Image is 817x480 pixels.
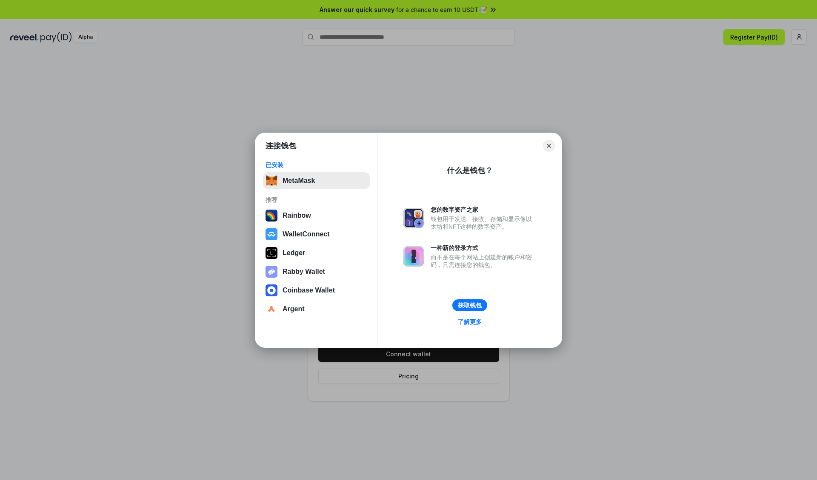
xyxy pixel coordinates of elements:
[431,215,536,230] div: 钱包用于发送、接收、存储和显示像以太坊和NFT这样的数字资产。
[283,249,305,257] div: Ledger
[283,230,330,238] div: WalletConnect
[263,172,370,189] button: MetaMask
[266,303,277,315] img: svg+xml,%3Csvg%20width%3D%2228%22%20height%3D%2228%22%20viewBox%3D%220%200%2028%2028%22%20fill%3D...
[263,301,370,318] button: Argent
[431,244,536,252] div: 一种新的登录方式
[266,161,367,169] div: 已安装
[263,244,370,261] button: Ledger
[458,301,482,309] div: 获取钱包
[266,141,296,151] h1: 连接钱包
[266,247,277,259] img: svg+xml,%3Csvg%20xmlns%3D%22http%3A%2F%2Fwww.w3.org%2F2000%2Fsvg%22%20width%3D%2228%22%20height%3...
[543,140,555,152] button: Close
[453,316,487,327] a: 了解更多
[283,268,325,276] div: Rabby Wallet
[431,206,536,213] div: 您的数字资产之家
[263,207,370,224] button: Rainbow
[263,226,370,243] button: WalletConnect
[403,208,424,228] img: svg+xml,%3Csvg%20xmlns%3D%22http%3A%2F%2Fwww.w3.org%2F2000%2Fsvg%22%20fill%3D%22none%22%20viewBox...
[283,305,305,313] div: Argent
[431,253,536,269] div: 而不是在每个网站上创建新的账户和密码，只需连接您的钱包。
[458,318,482,326] div: 了解更多
[266,284,277,296] img: svg+xml,%3Csvg%20width%3D%2228%22%20height%3D%2228%22%20viewBox%3D%220%200%2028%2028%22%20fill%3D...
[283,212,311,219] div: Rainbow
[266,175,277,187] img: svg+xml,%3Csvg%20fill%3D%22none%22%20height%3D%2233%22%20viewBox%3D%220%200%2035%2033%22%20width%...
[266,266,277,278] img: svg+xml,%3Csvg%20xmlns%3D%22http%3A%2F%2Fwww.w3.org%2F2000%2Fsvg%22%20fill%3D%22none%22%20viewBox...
[263,282,370,299] button: Coinbase Wallet
[266,228,277,240] img: svg+xml,%3Csvg%20width%3D%2228%22%20height%3D%2228%22%20viewBox%3D%220%200%2028%2028%22%20fill%3D...
[447,165,493,176] div: 什么是钱包？
[403,246,424,267] img: svg+xml,%3Csvg%20xmlns%3D%22http%3A%2F%2Fwww.w3.org%2F2000%2Fsvg%22%20fill%3D%22none%22%20viewBox...
[263,263,370,280] button: Rabby Wallet
[452,299,487,311] button: 获取钱包
[283,177,315,185] div: MetaMask
[283,287,335,294] div: Coinbase Wallet
[266,196,367,204] div: 推荐
[266,210,277,222] img: svg+xml,%3Csvg%20width%3D%22120%22%20height%3D%22120%22%20viewBox%3D%220%200%20120%20120%22%20fil...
